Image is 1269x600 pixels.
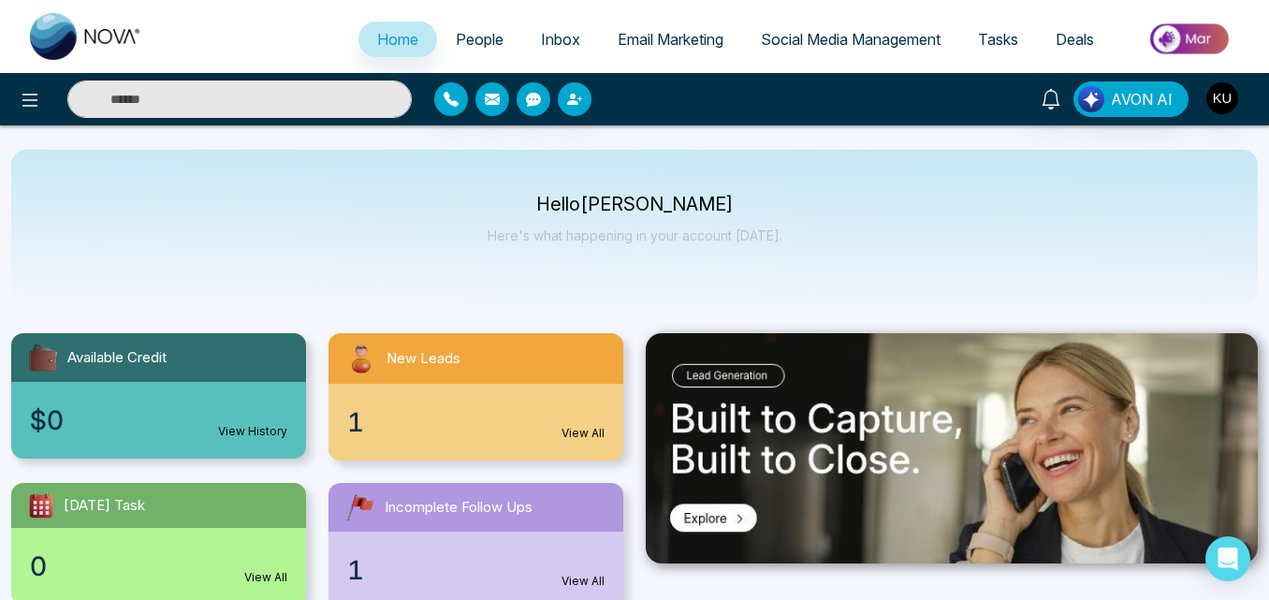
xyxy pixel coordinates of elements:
[347,550,364,590] span: 1
[1206,82,1238,114] img: User Avatar
[1073,81,1189,117] button: AVON AI
[347,402,364,442] span: 1
[488,227,782,243] p: Here's what happening in your account [DATE].
[456,30,503,49] span: People
[599,22,742,57] a: Email Marketing
[522,22,599,57] a: Inbox
[317,333,634,461] a: New Leads1View All
[646,333,1258,563] img: .
[244,569,287,586] a: View All
[343,490,377,524] img: followUps.svg
[437,22,522,57] a: People
[1037,22,1113,57] a: Deals
[387,348,460,370] span: New Leads
[64,495,145,517] span: [DATE] Task
[30,13,142,60] img: Nova CRM Logo
[1205,536,1250,581] div: Open Intercom Messenger
[562,573,605,590] a: View All
[761,30,941,49] span: Social Media Management
[562,425,605,442] a: View All
[30,401,64,440] span: $0
[30,547,47,586] span: 0
[1122,18,1258,60] img: Market-place.gif
[26,341,60,374] img: availableCredit.svg
[377,30,418,49] span: Home
[358,22,437,57] a: Home
[343,341,379,376] img: newLeads.svg
[742,22,959,57] a: Social Media Management
[1111,88,1173,110] span: AVON AI
[959,22,1037,57] a: Tasks
[26,490,56,520] img: todayTask.svg
[1056,30,1094,49] span: Deals
[1078,86,1104,112] img: Lead Flow
[978,30,1018,49] span: Tasks
[488,197,782,212] p: Hello [PERSON_NAME]
[67,347,167,369] span: Available Credit
[385,497,532,519] span: Incomplete Follow Ups
[541,30,580,49] span: Inbox
[618,30,723,49] span: Email Marketing
[218,423,287,440] a: View History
